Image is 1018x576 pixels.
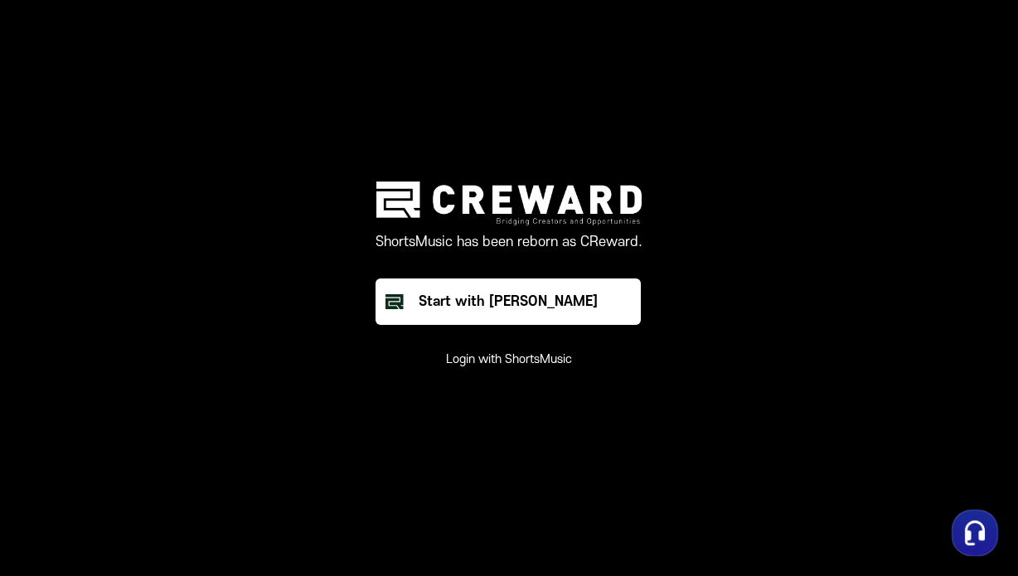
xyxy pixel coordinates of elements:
img: creward logo [376,182,642,225]
a: Start with [PERSON_NAME] [376,278,642,325]
button: Start with [PERSON_NAME] [376,278,641,325]
div: Start with [PERSON_NAME] [419,292,598,312]
button: Login with ShortsMusic [446,351,572,368]
p: ShortsMusic has been reborn as CReward. [376,232,642,252]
